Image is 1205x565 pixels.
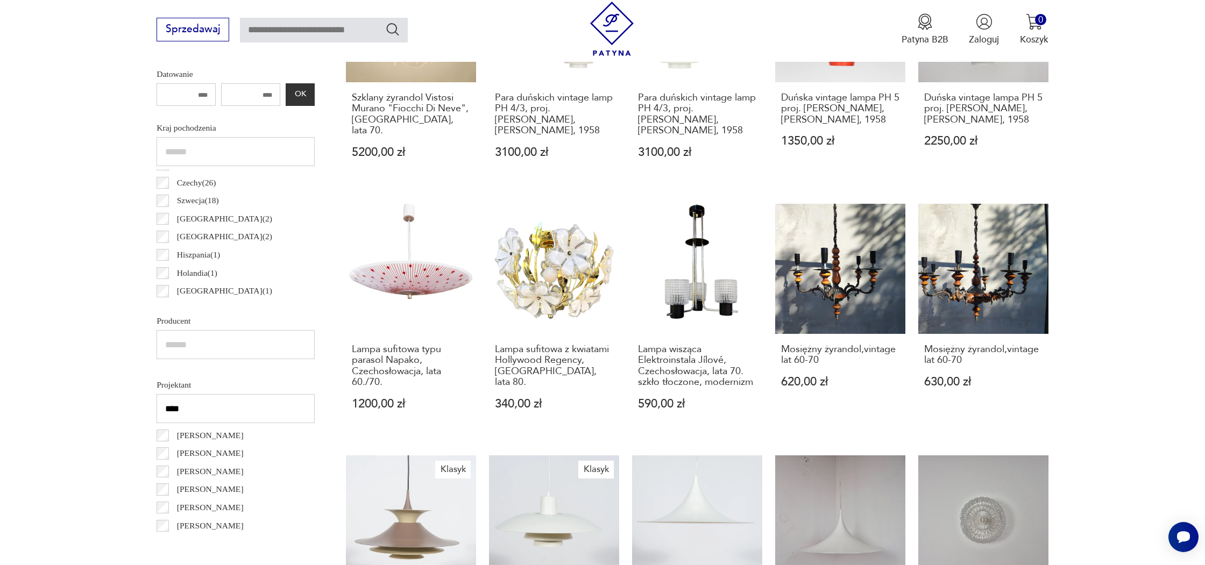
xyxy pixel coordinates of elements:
h3: Para duńskich vintage lamp PH 4/3, proj. [PERSON_NAME], [PERSON_NAME], 1958 [638,92,756,137]
p: [PERSON_NAME] [177,519,244,533]
a: Lampa sufitowa z kwiatami Hollywood Regency, Włochy, lata 80.Lampa sufitowa z kwiatami Hollywood ... [489,204,619,435]
p: 3100,00 zł [638,147,756,158]
p: [GEOGRAPHIC_DATA] ( 2 ) [177,230,272,244]
p: Patyna B2B [902,33,948,46]
p: Producent [157,314,315,328]
p: 5200,00 zł [352,147,470,158]
h3: Szklany żyrandol Vistosi Murano "Fiocchi Di Neve", [GEOGRAPHIC_DATA], lata 70. [352,92,470,137]
p: Holandia ( 1 ) [177,266,217,280]
img: Patyna - sklep z meblami i dekoracjami vintage [585,2,639,56]
h3: Mosiężny żyrandol,vintage lat 60-70 [781,344,899,366]
h3: Duńska vintage lampa PH 5 proj. [PERSON_NAME], [PERSON_NAME], 1958 [781,92,899,125]
img: Ikona koszyka [1026,13,1043,30]
p: 1350,00 zł [781,135,899,147]
img: Ikona medalu [917,13,933,30]
p: 340,00 zł [495,398,613,410]
a: Ikona medaluPatyna B2B [902,13,948,46]
div: 0 [1035,14,1046,25]
a: Mosiężny żyrandol,vintage lat 60-70Mosiężny żyrandol,vintage lat 60-70630,00 zł [918,204,1048,435]
a: Lampa wisząca Elektroinstala Jílové, Czechosłowacja, lata 70. szkło tłoczone, modernizmLampa wisz... [632,204,762,435]
p: Szwecja ( 18 ) [177,194,219,208]
p: Hiszpania ( 1 ) [177,248,221,262]
h3: Mosiężny żyrandol,vintage lat 60-70 [924,344,1043,366]
button: Patyna B2B [902,13,948,46]
p: [PERSON_NAME] [177,464,244,478]
button: Szukaj [385,22,401,37]
p: 630,00 zł [924,376,1043,388]
h3: Para duńskich vintage lamp PH 4/3, proj. [PERSON_NAME], [PERSON_NAME], 1958 [495,92,613,137]
iframe: Smartsupp widget button [1168,522,1199,552]
p: [PERSON_NAME] [177,446,244,460]
button: Zaloguj [969,13,999,46]
p: Koszyk [1020,33,1048,46]
a: Sprzedawaj [157,26,229,34]
h3: Lampa wisząca Elektroinstala Jílové, Czechosłowacja, lata 70. szkło tłoczone, modernizm [638,344,756,388]
p: Kraj pochodzenia [157,121,315,135]
p: [PERSON_NAME] [177,482,244,496]
p: 620,00 zł [781,376,899,388]
a: Lampa sufitowa typu parasol Napako, Czechosłowacja, lata 60./70.Lampa sufitowa typu parasol Napak... [346,204,476,435]
p: [GEOGRAPHIC_DATA] ( 2 ) [177,212,272,226]
p: Projektant [157,378,315,392]
p: Datowanie [157,67,315,81]
p: 3100,00 zł [495,147,613,158]
p: [PERSON_NAME] [177,500,244,514]
p: Zaloguj [969,33,999,46]
button: Sprzedawaj [157,18,229,41]
p: [PERSON_NAME] [177,428,244,442]
a: Mosiężny żyrandol,vintage lat 60-70Mosiężny żyrandol,vintage lat 60-70620,00 zł [775,204,905,435]
p: [GEOGRAPHIC_DATA] ( 1 ) [177,284,272,298]
p: 2250,00 zł [924,135,1043,147]
button: OK [286,83,315,106]
img: Ikonka użytkownika [976,13,993,30]
p: 1200,00 zł [352,398,470,410]
p: 590,00 zł [638,398,756,410]
h3: Lampa sufitowa z kwiatami Hollywood Regency, [GEOGRAPHIC_DATA], lata 80. [495,344,613,388]
h3: Lampa sufitowa typu parasol Napako, Czechosłowacja, lata 60./70. [352,344,470,388]
p: Czechy ( 26 ) [177,176,216,190]
h3: Duńska vintage lampa PH 5 proj. [PERSON_NAME], [PERSON_NAME], 1958 [924,92,1043,125]
button: 0Koszyk [1020,13,1048,46]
